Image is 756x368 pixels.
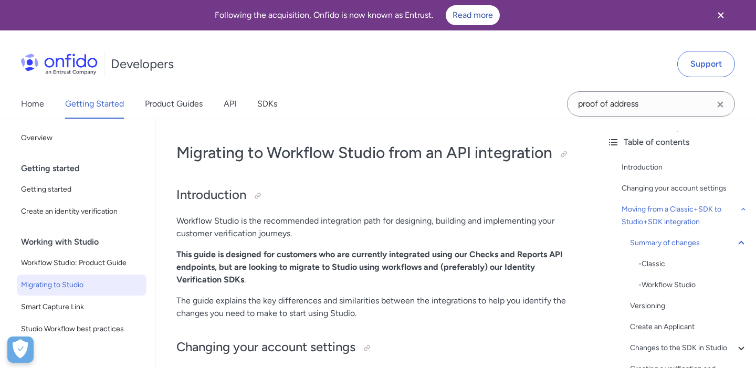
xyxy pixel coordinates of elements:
[21,132,142,144] span: Overview
[176,142,577,163] h1: Migrating to Workflow Studio from an API integration
[630,237,748,249] a: Summary of changes
[176,186,577,204] h2: Introduction
[21,89,44,119] a: Home
[17,253,146,274] a: Workflow Studio: Product Guide
[176,248,577,286] p: .
[176,249,563,285] strong: This guide is designed for customers who are currently integrated using our Checks and Reports AP...
[638,279,748,291] div: - Workflow Studio
[715,9,727,22] svg: Close banner
[224,89,236,119] a: API
[21,54,98,75] img: Onfido Logo
[638,279,748,291] a: -Workflow Studio
[21,232,151,253] div: Working with Studio
[176,295,577,320] p: The guide explains the key differences and similarities between the integrations to help you iden...
[630,321,748,333] a: Create an Applicant
[630,300,748,312] a: Versioning
[17,297,146,318] a: Smart Capture Link
[21,257,142,269] span: Workflow Studio: Product Guide
[17,201,146,222] a: Create an identity verification
[145,89,203,119] a: Product Guides
[638,258,748,270] a: -Classic
[13,5,701,25] div: Following the acquisition, Onfido is now known as Entrust.
[17,275,146,296] a: Migrating to Studio
[7,337,34,363] div: Cookie Preferences
[567,91,735,117] input: Onfido search input field
[622,182,748,195] a: Changing your account settings
[446,5,500,25] a: Read more
[21,279,142,291] span: Migrating to Studio
[111,56,174,72] h1: Developers
[17,319,146,340] a: Studio Workflow best practices
[630,342,748,354] a: Changes to the SDK in Studio
[21,158,151,179] div: Getting started
[7,337,34,363] button: Open Preferences
[638,258,748,270] div: - Classic
[176,215,577,240] p: Workflow Studio is the recommended integration path for designing, building and implementing your...
[21,323,142,335] span: Studio Workflow best practices
[21,205,142,218] span: Create an identity verification
[17,128,146,149] a: Overview
[701,2,740,28] button: Close banner
[677,51,735,77] a: Support
[176,339,577,356] h2: Changing your account settings
[21,183,142,196] span: Getting started
[622,203,748,228] a: Moving from a Classic+SDK to Studio+SDK integration
[714,98,727,111] svg: Clear search field button
[21,301,142,313] span: Smart Capture Link
[607,136,748,149] div: Table of contents
[622,161,748,174] a: Introduction
[17,179,146,200] a: Getting started
[65,89,124,119] a: Getting Started
[257,89,277,119] a: SDKs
